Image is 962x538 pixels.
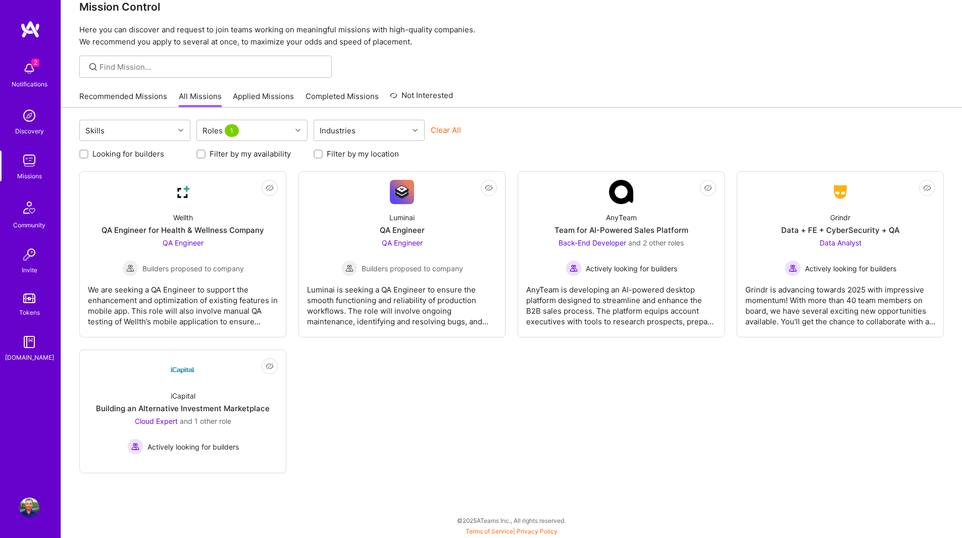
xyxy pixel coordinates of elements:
[431,125,461,135] button: Clear All
[820,238,862,247] span: Data Analyst
[317,123,358,138] div: Industries
[79,24,944,48] p: Here you can discover and request to join teams working on meaningful missions with high-quality ...
[266,184,274,192] i: icon EyeClosed
[178,128,183,133] i: icon Chevron
[554,225,688,235] div: Team for AI-Powered Sales Platform
[745,276,935,327] div: Grindr is advancing towards 2025 with impressive momentum! With more than 40 team members on boar...
[830,212,850,223] div: Grindr
[485,184,493,192] i: icon EyeClosed
[87,61,99,73] i: icon SearchGrey
[135,417,178,425] span: Cloud Expert
[413,128,418,133] i: icon Chevron
[341,260,358,276] img: Builders proposed to company
[122,260,138,276] img: Builders proposed to company
[559,238,626,247] span: Back-End Developer
[566,260,582,276] img: Actively looking for builders
[380,225,425,235] div: QA Engineer
[19,498,39,518] img: User Avatar
[147,442,239,452] span: Actively looking for builders
[163,238,204,247] span: QA Engineer
[20,20,40,38] img: logo
[13,220,45,230] div: Community
[390,89,453,108] a: Not Interested
[781,225,899,235] div: Data + FE + CyberSecurity + QA
[88,276,278,327] div: We are seeking a QA Engineer to support the enhancement and optimization of existing features in ...
[88,358,278,465] a: Company LogoiCapitalBuilding an Alternative Investment MarketplaceCloud Expert and 1 other roleAc...
[19,151,39,171] img: teamwork
[19,332,39,352] img: guide book
[79,1,944,13] h3: Mission Control
[628,238,684,247] span: and 2 other roles
[19,106,39,126] img: discovery
[96,403,270,414] div: Building an Alternative Investment Marketplace
[606,212,637,223] div: AnyTeam
[31,59,39,67] span: 2
[295,128,300,133] i: icon Chevron
[79,91,167,108] a: Recommended Missions
[15,126,44,136] div: Discovery
[19,307,40,318] div: Tokens
[362,263,463,274] span: Builders proposed to company
[127,438,143,455] img: Actively looking for builders
[785,260,801,276] img: Actively looking for builders
[102,225,264,235] div: QA Engineer for Health & Wellness Company
[382,238,423,247] span: QA Engineer
[526,180,716,329] a: Company LogoAnyTeamTeam for AI-Powered Sales PlatformBack-End Developer and 2 other rolesActively...
[142,263,244,274] span: Builders proposed to company
[200,123,243,138] div: Roles
[61,508,962,533] div: © 2025 ATeams Inc., All rights reserved.
[327,149,399,159] label: Filter by my location
[180,417,231,425] span: and 1 other role
[704,184,712,192] i: icon EyeClosed
[179,91,222,108] a: All Missions
[171,390,195,401] div: iCapital
[99,62,324,72] input: Find Mission...
[17,195,41,220] img: Community
[22,265,37,275] div: Invite
[466,527,513,535] a: Terms of Service
[92,149,164,159] label: Looking for builders
[390,180,414,204] img: Company Logo
[805,263,896,274] span: Actively looking for builders
[5,352,54,363] div: [DOMAIN_NAME]
[586,263,677,274] span: Actively looking for builders
[225,124,239,137] span: 1
[12,79,47,89] div: Notifications
[210,149,291,159] label: Filter by my availability
[923,184,931,192] i: icon EyeClosed
[17,498,42,518] a: User Avatar
[171,180,195,204] img: Company Logo
[19,59,39,79] img: bell
[609,180,633,204] img: Company Logo
[233,91,294,108] a: Applied Missions
[83,123,107,138] div: Skills
[171,358,195,382] img: Company Logo
[745,180,935,329] a: Company LogoGrindrData + FE + CyberSecurity + QAData Analyst Actively looking for buildersActivel...
[526,276,716,327] div: AnyTeam is developing an AI-powered desktop platform designed to streamline and enhance the B2B s...
[307,276,497,327] div: Luminai is seeking a QA Engineer to ensure the smooth functioning and reliability of production w...
[266,362,274,370] i: icon EyeClosed
[307,180,497,329] a: Company LogoLuminaiQA EngineerQA Engineer Builders proposed to companyBuilders proposed to compan...
[466,527,558,535] span: |
[517,527,558,535] a: Privacy Policy
[389,212,415,223] div: Luminai
[173,212,193,223] div: Wellth
[306,91,379,108] a: Completed Missions
[88,180,278,329] a: Company LogoWellthQA Engineer for Health & Wellness CompanyQA Engineer Builders proposed to compa...
[23,294,35,303] img: tokens
[17,171,42,181] div: Missions
[19,244,39,265] img: Invite
[828,183,852,201] img: Company Logo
